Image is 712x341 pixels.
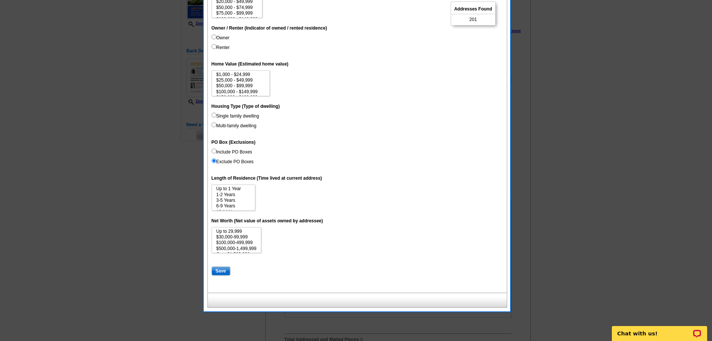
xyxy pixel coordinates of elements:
[216,77,266,83] option: $25,000 - $49,999
[212,267,230,275] input: Save
[216,186,251,192] option: Up to 1 Year
[212,149,252,155] label: Include PO Boxes
[212,103,280,110] label: Housing Type (Type of dwelling)
[212,158,254,165] label: Exclude PO Boxes
[212,44,230,51] label: Renter
[216,198,251,203] option: 3-5 Years
[212,113,216,118] input: Single family dwelling
[212,34,229,41] label: Owner
[216,203,251,209] option: 6-9 Years
[212,175,322,182] label: Length of Residence (Time lived at current address)
[212,217,323,224] label: Net Worth (Net value of assets owned by addressee)
[212,122,256,129] label: Multi-family dwelling
[216,209,251,215] option: 10-14 Years
[469,16,477,23] span: 201
[607,317,712,341] iframe: LiveChat chat widget
[216,229,257,234] option: Up to 29,999
[212,61,289,67] label: Home Value (Estimated home value)
[212,34,216,39] input: Owner
[212,44,216,49] input: Renter
[216,95,266,100] option: $150,000 - $199,999
[216,89,266,95] option: $100,000 - $149,999
[212,113,259,119] label: Single family dwelling
[212,122,216,127] input: Multi-family dwelling
[216,252,257,257] option: Over $1,500,000
[212,158,216,163] input: Exclude PO Boxes
[216,83,266,89] option: $50,000 - $99,999
[212,139,256,146] label: PO Box (Exclusions)
[216,10,259,16] option: $75,000 - $99,999
[216,246,257,252] option: $500,000-1,499,999
[216,5,259,10] option: $50,000 - $74,999
[216,192,251,198] option: 1-2 Years
[216,240,257,246] option: $100,000-499,999
[216,72,266,77] option: $1,000 - $24,999
[216,16,259,22] option: $100,000 - $149,999
[212,25,327,31] label: Owner / Renter (Indicator of owned / rented residence)
[216,234,257,240] option: $30,000-99,999
[212,149,216,153] input: Include PO Boxes
[451,4,495,14] span: Addresses Found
